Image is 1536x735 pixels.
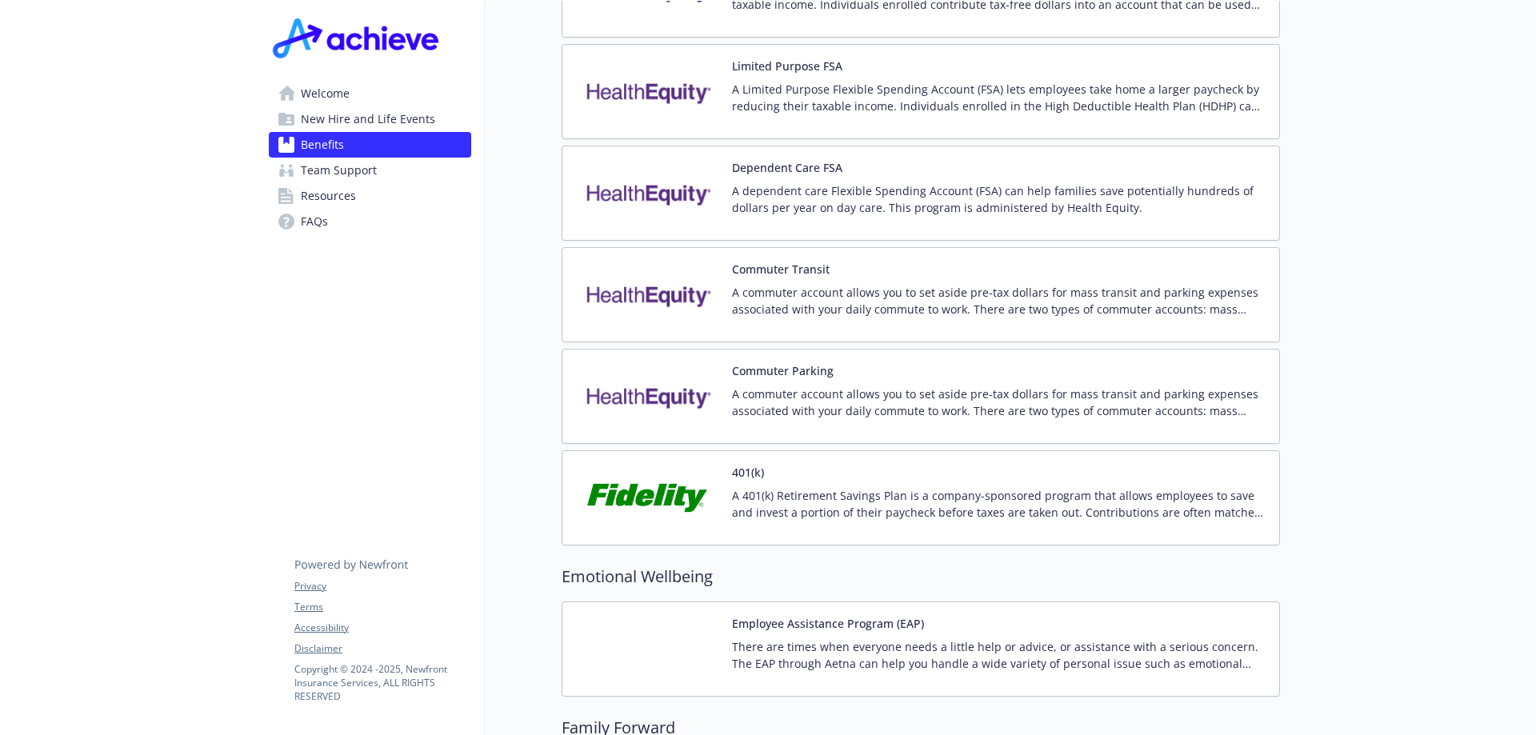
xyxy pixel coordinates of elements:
[575,58,719,126] img: Health Equity carrier logo
[294,600,470,614] a: Terms
[732,638,1266,672] p: There are times when everyone needs a little help or advice, or assistance with a serious concern...
[732,159,842,176] button: Dependent Care FSA
[294,641,470,656] a: Disclaimer
[575,362,719,430] img: Health Equity carrier logo
[732,385,1266,419] p: A commuter account allows you to set aside pre-tax dollars for mass transit and parking expenses ...
[732,615,924,632] button: Employee Assistance Program (EAP)
[269,183,471,209] a: Resources
[575,615,719,683] img: Aetna Inc carrier logo
[294,662,470,703] p: Copyright © 2024 - 2025 , Newfront Insurance Services, ALL RIGHTS RESERVED
[732,182,1266,216] p: A dependent care Flexible Spending Account (FSA) can help families save potentially hundreds of d...
[575,159,719,227] img: Health Equity carrier logo
[575,464,719,532] img: Fidelity Investments carrier logo
[301,183,356,209] span: Resources
[269,209,471,234] a: FAQs
[732,81,1266,114] p: A Limited Purpose Flexible Spending Account (FSA) lets employees take home a larger paycheck by r...
[301,158,377,183] span: Team Support
[732,58,842,74] button: Limited Purpose FSA
[269,132,471,158] a: Benefits
[294,579,470,593] a: Privacy
[732,261,830,278] button: Commuter Transit
[732,362,834,379] button: Commuter Parking
[301,209,328,234] span: FAQs
[732,284,1266,318] p: A commuter account allows you to set aside pre-tax dollars for mass transit and parking expenses ...
[301,106,435,132] span: New Hire and Life Events
[294,621,470,635] a: Accessibility
[732,487,1266,521] p: A 401(k) Retirement Savings Plan is a company-sponsored program that allows employees to save and...
[562,565,1280,589] h2: Emotional Wellbeing
[732,464,764,481] button: 401(k)
[269,81,471,106] a: Welcome
[301,81,350,106] span: Welcome
[301,132,344,158] span: Benefits
[269,158,471,183] a: Team Support
[269,106,471,132] a: New Hire and Life Events
[575,261,719,329] img: Health Equity carrier logo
